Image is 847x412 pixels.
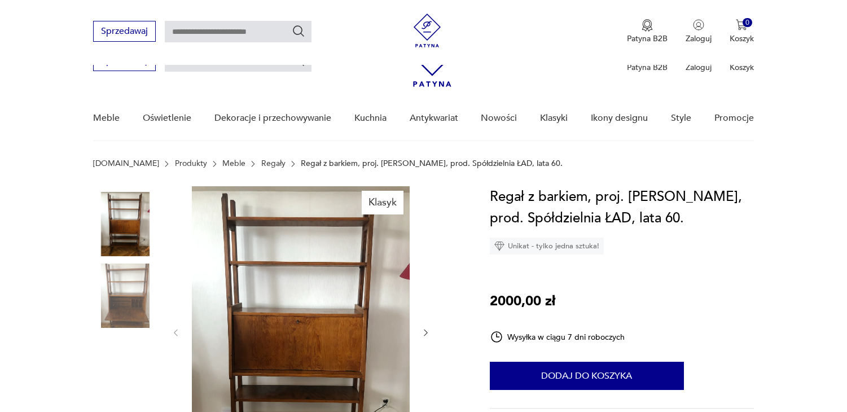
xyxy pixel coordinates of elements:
a: Meble [93,97,120,140]
a: Antykwariat [410,97,458,140]
a: Dekoracje i przechowywanie [214,97,331,140]
a: Oświetlenie [143,97,191,140]
a: [DOMAIN_NAME] [93,159,159,168]
button: Zaloguj [686,19,712,44]
a: Sprzedawaj [93,28,156,36]
p: 2000,00 zł [490,291,555,312]
a: Regały [261,159,286,168]
a: Meble [222,159,245,168]
img: Patyna - sklep z meblami i dekoracjami vintage [410,14,444,47]
div: Klasyk [362,191,403,214]
p: Zaloguj [686,33,712,44]
a: Klasyki [540,97,568,140]
a: Promocje [714,97,754,140]
div: Unikat - tylko jedna sztuka! [490,238,604,255]
button: Sprzedawaj [93,21,156,42]
a: Nowości [481,97,517,140]
img: Zdjęcie produktu Regał z barkiem, proj. Hanny Lachert, prod. Spółdzielnia ŁAD, lata 60. [93,264,157,328]
img: Ikona diamentu [494,241,504,251]
img: Ikona medalu [642,19,653,32]
img: Zdjęcie produktu Regał z barkiem, proj. Hanny Lachert, prod. Spółdzielnia ŁAD, lata 60. [93,192,157,256]
button: Szukaj [292,24,305,38]
p: Regał z barkiem, proj. [PERSON_NAME], prod. Spółdzielnia ŁAD, lata 60. [301,159,563,168]
a: Ikona medaluPatyna B2B [627,19,668,44]
img: Ikonka użytkownika [693,19,704,30]
div: 0 [743,18,752,28]
button: 0Koszyk [730,19,754,44]
div: Wysyłka w ciągu 7 dni roboczych [490,330,625,344]
p: Patyna B2B [627,62,668,73]
img: Ikona koszyka [736,19,747,30]
a: Produkty [175,159,207,168]
a: Kuchnia [354,97,387,140]
h1: Regał z barkiem, proj. [PERSON_NAME], prod. Spółdzielnia ŁAD, lata 60. [490,186,754,229]
a: Ikony designu [591,97,648,140]
p: Zaloguj [686,62,712,73]
p: Koszyk [730,62,754,73]
a: Sprzedawaj [93,58,156,65]
button: Dodaj do koszyka [490,362,684,390]
p: Koszyk [730,33,754,44]
p: Patyna B2B [627,33,668,44]
a: Style [671,97,691,140]
button: Patyna B2B [627,19,668,44]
